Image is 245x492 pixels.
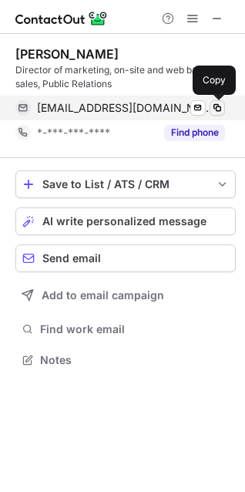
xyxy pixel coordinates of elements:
[15,9,108,28] img: ContactOut v5.3.10
[40,353,230,367] span: Notes
[42,215,206,227] span: AI write personalized message
[40,322,230,336] span: Find work email
[42,289,164,302] span: Add to email campaign
[15,46,119,62] div: [PERSON_NAME]
[42,178,209,190] div: Save to List / ATS / CRM
[15,170,236,198] button: save-profile-one-click
[15,244,236,272] button: Send email
[42,252,101,265] span: Send email
[15,63,236,91] div: Director of marketing, on-site and web based sales, Public Relations
[164,125,225,140] button: Reveal Button
[15,281,236,309] button: Add to email campaign
[15,318,236,340] button: Find work email
[37,101,213,115] span: [EMAIL_ADDRESS][DOMAIN_NAME]
[15,207,236,235] button: AI write personalized message
[15,349,236,371] button: Notes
